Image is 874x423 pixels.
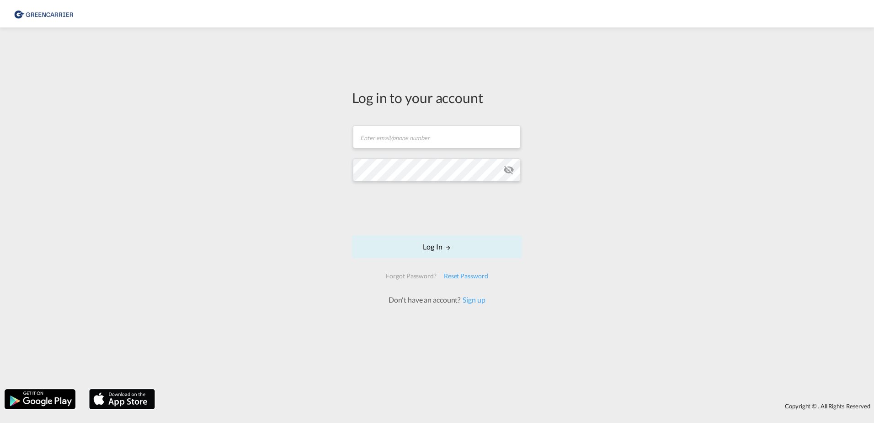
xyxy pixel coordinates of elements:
iframe: reCAPTCHA [368,190,506,226]
div: Log in to your account [352,88,522,107]
div: Reset Password [440,268,492,284]
button: LOGIN [352,235,522,258]
img: google.png [4,388,76,410]
div: Copyright © . All Rights Reserved [160,398,874,414]
div: Don't have an account? [378,295,495,305]
div: Forgot Password? [382,268,440,284]
md-icon: icon-eye-off [503,164,514,175]
a: Sign up [460,295,485,304]
input: Enter email/phone number [353,125,521,148]
img: apple.png [88,388,156,410]
img: 1378a7308afe11ef83610d9e779c6b34.png [14,4,75,24]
